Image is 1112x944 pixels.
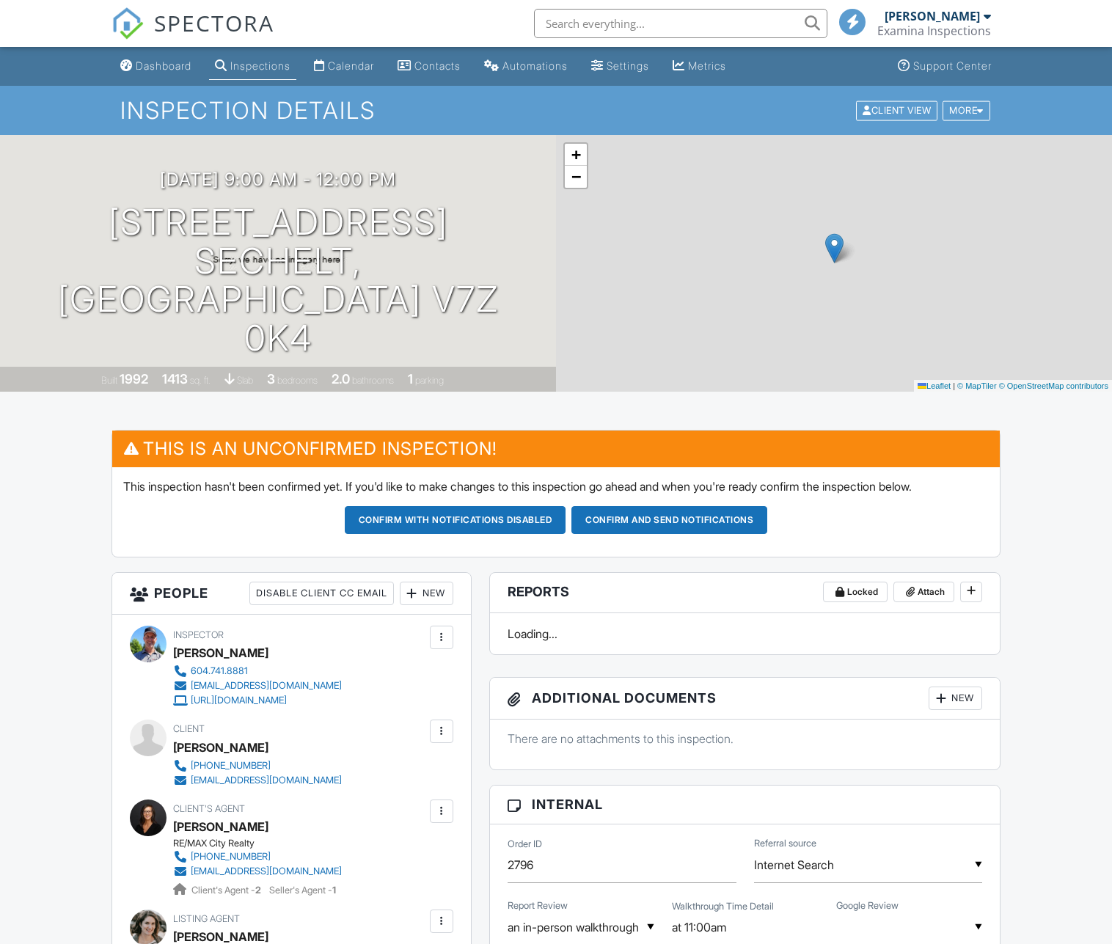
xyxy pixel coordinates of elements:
a: [EMAIL_ADDRESS][DOMAIN_NAME] [173,678,342,693]
div: [PERSON_NAME] [885,9,980,23]
div: 3 [267,371,275,387]
span: Listing Agent [173,913,240,924]
div: New [400,582,453,605]
a: Dashboard [114,53,197,80]
span: − [571,167,581,186]
button: Confirm with notifications disabled [345,506,566,534]
span: Inspector [173,629,224,640]
strong: 2 [255,885,261,896]
a: © MapTiler [957,381,997,390]
a: [PERSON_NAME] [173,816,268,838]
span: bathrooms [352,375,394,386]
span: Seller's Agent - [269,885,336,896]
span: slab [237,375,253,386]
div: [PHONE_NUMBER] [191,851,271,863]
a: Contacts [392,53,467,80]
div: [PERSON_NAME] [173,736,268,758]
div: [PERSON_NAME] [173,642,268,664]
div: Metrics [688,59,726,72]
a: [PHONE_NUMBER] [173,849,342,864]
a: Client View [855,104,941,115]
h3: This is an Unconfirmed Inspection! [112,431,1001,466]
div: Automations [502,59,568,72]
div: Examina Inspections [877,23,991,38]
span: Client's Agent [173,803,245,814]
img: Marker [825,233,844,263]
a: [URL][DOMAIN_NAME] [173,693,342,708]
strong: 1 [332,885,336,896]
div: More [943,100,990,120]
div: [EMAIL_ADDRESS][DOMAIN_NAME] [191,775,342,786]
a: Automations (Basic) [478,53,574,80]
div: [URL][DOMAIN_NAME] [191,695,287,706]
p: There are no attachments to this inspection. [508,731,982,747]
span: sq. ft. [190,375,211,386]
span: Built [101,375,117,386]
a: Metrics [667,53,732,80]
div: [EMAIL_ADDRESS][DOMAIN_NAME] [191,866,342,877]
span: Client [173,723,205,734]
a: [EMAIL_ADDRESS][DOMAIN_NAME] [173,864,342,879]
label: Report Review [508,899,568,912]
h1: [STREET_ADDRESS] Sechelt, [GEOGRAPHIC_DATA] V7Z 0K4 [23,203,533,358]
span: bedrooms [277,375,318,386]
div: Dashboard [136,59,191,72]
span: + [571,145,581,164]
a: Support Center [892,53,998,80]
div: Settings [607,59,649,72]
div: [EMAIL_ADDRESS][DOMAIN_NAME] [191,680,342,692]
div: 1992 [120,371,148,387]
div: Support Center [913,59,992,72]
div: 604.741.8881 [191,665,248,677]
div: Inspections [230,59,290,72]
label: Google Review [836,899,899,912]
a: Leaflet [918,381,951,390]
div: 2.0 [332,371,350,387]
label: Order ID [508,838,542,851]
div: Contacts [414,59,461,72]
label: Walkthrough Time Detail [672,900,774,913]
div: 1 [408,371,413,387]
div: Disable Client CC Email [249,582,394,605]
a: Zoom out [565,166,587,188]
span: parking [415,375,444,386]
h3: Additional Documents [490,678,1000,720]
a: Zoom in [565,144,587,166]
img: The Best Home Inspection Software - Spectora [111,7,144,40]
div: New [929,687,982,710]
h3: [DATE] 9:00 am - 12:00 pm [160,169,396,189]
a: 604.741.8881 [173,664,342,678]
label: Referral source [754,837,816,850]
button: Confirm and send notifications [571,506,767,534]
span: | [953,381,955,390]
span: Client's Agent - [191,885,263,896]
p: This inspection hasn't been confirmed yet. If you'd like to make changes to this inspection go ah... [123,478,990,494]
a: [PHONE_NUMBER] [173,758,342,773]
h3: Internal [490,786,1000,824]
h1: Inspection Details [120,98,991,123]
a: Calendar [308,53,380,80]
div: Client View [856,100,937,120]
span: SPECTORA [154,7,274,38]
h3: People [112,573,471,615]
input: Search everything... [534,9,827,38]
div: RE/MAX City Realty [173,838,354,849]
div: Calendar [328,59,374,72]
a: Settings [585,53,655,80]
div: [PHONE_NUMBER] [191,760,271,772]
a: SPECTORA [111,20,274,51]
a: Inspections [209,53,296,80]
a: © OpenStreetMap contributors [999,381,1108,390]
div: 1413 [162,371,188,387]
a: [EMAIL_ADDRESS][DOMAIN_NAME] [173,773,342,788]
